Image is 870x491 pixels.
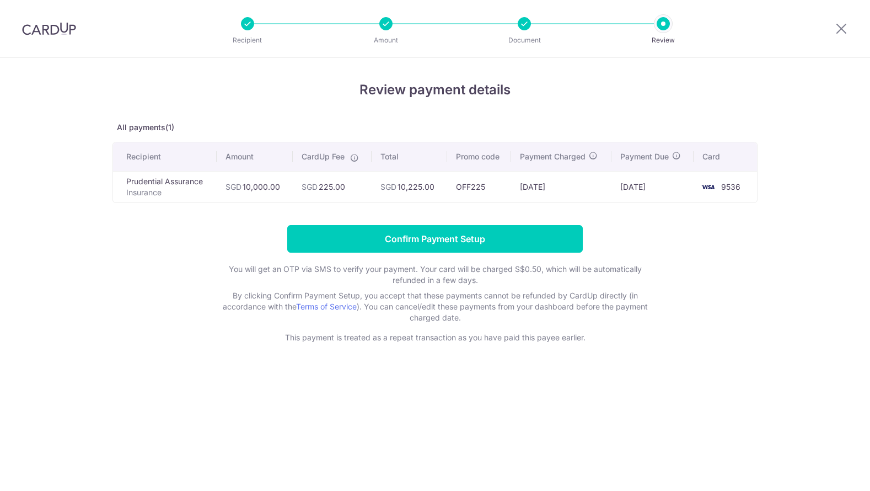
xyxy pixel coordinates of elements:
span: CardUp Fee [302,151,345,162]
p: Recipient [207,35,288,46]
td: 10,225.00 [372,171,447,202]
img: CardUp [22,22,76,35]
p: This payment is treated as a repeat transaction as you have paid this payee earlier. [214,332,656,343]
td: Prudential Assurance [113,171,217,202]
th: Card [694,142,757,171]
p: Amount [345,35,427,46]
td: OFF225 [447,171,512,202]
span: SGD [225,182,241,191]
th: Total [372,142,447,171]
h4: Review payment details [112,80,758,100]
p: Document [484,35,565,46]
p: Review [622,35,704,46]
td: [DATE] [611,171,694,202]
a: Terms of Service [296,302,357,311]
span: SGD [302,182,318,191]
td: [DATE] [511,171,611,202]
span: SGD [380,182,396,191]
th: Promo code [447,142,512,171]
p: All payments(1) [112,122,758,133]
img: <span class="translation_missing" title="translation missing: en.account_steps.new_confirm_form.b... [697,180,719,194]
span: Payment Charged [520,151,586,162]
input: Confirm Payment Setup [287,225,583,253]
span: 9536 [721,182,740,191]
th: Amount [217,142,293,171]
p: By clicking Confirm Payment Setup, you accept that these payments cannot be refunded by CardUp di... [214,290,656,323]
span: Payment Due [620,151,669,162]
td: 10,000.00 [217,171,293,202]
th: Recipient [113,142,217,171]
p: You will get an OTP via SMS to verify your payment. Your card will be charged S$0.50, which will ... [214,264,656,286]
p: Insurance [126,187,208,198]
td: 225.00 [293,171,372,202]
